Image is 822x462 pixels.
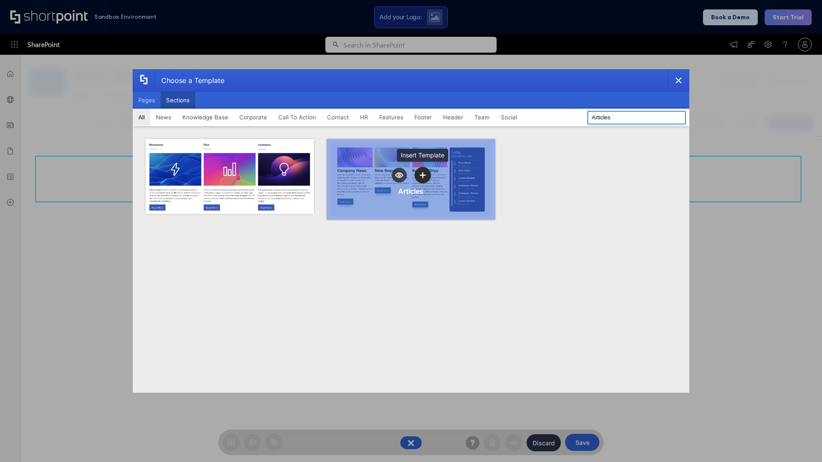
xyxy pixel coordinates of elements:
button: Footer [409,109,438,126]
button: News [150,109,177,126]
button: HR [354,109,374,126]
iframe: Chat Widget [779,421,822,462]
button: Knowledge Base [177,109,234,126]
button: Call To Action [273,109,322,126]
button: Pages [133,92,161,109]
input: Search [587,111,686,124]
div: Articles [398,187,423,195]
button: Features [374,109,409,126]
button: All [133,109,150,126]
button: Corporate [234,109,273,126]
button: Header [438,109,469,126]
button: Social [495,109,523,126]
button: Team [469,109,495,126]
button: Contact [322,109,354,126]
button: Sections [161,92,195,109]
div: template selector [133,69,689,393]
div: Choose a Template [155,70,224,91]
